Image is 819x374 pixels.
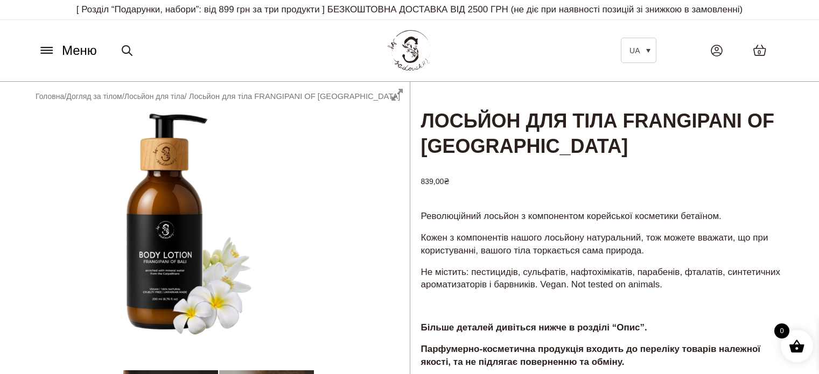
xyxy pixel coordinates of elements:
bdi: 839,00 [421,177,450,186]
a: Лосьйон для тіла [124,92,185,101]
p: Не містить: пестицидів, сульфатів, нафтохімікатів, парабенів, фталатів, синтетичних ароматизаторі... [421,266,782,292]
a: UA [621,38,656,63]
span: 0 [774,323,789,338]
a: Догляд за тілом [66,92,122,101]
span: Меню [62,41,97,60]
img: BY SADOVSKIY [388,30,431,70]
p: Кожен з компонентів нашого лосьйону натуральний, тож можете вважати, що при користуванні, вашого ... [421,231,782,257]
h1: Лосьйон для тіла FRANGIPANI OF [GEOGRAPHIC_DATA] [410,82,793,160]
span: ₴ [444,177,450,186]
button: Меню [35,40,100,61]
a: Головна [36,92,64,101]
p: Революційний лосьйон з компонентом корейської косметики бетаїном. [421,210,782,223]
a: 0 [742,33,778,67]
nav: Breadcrumb [36,90,400,102]
strong: Парфумерно-косметична продукція входить до переліку товарів належної якості, та не підлягає повер... [421,344,761,367]
span: 0 [758,48,761,57]
span: UA [629,46,640,55]
strong: Більше деталей дивіться нижче в розділі “Опис”. [421,322,647,333]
